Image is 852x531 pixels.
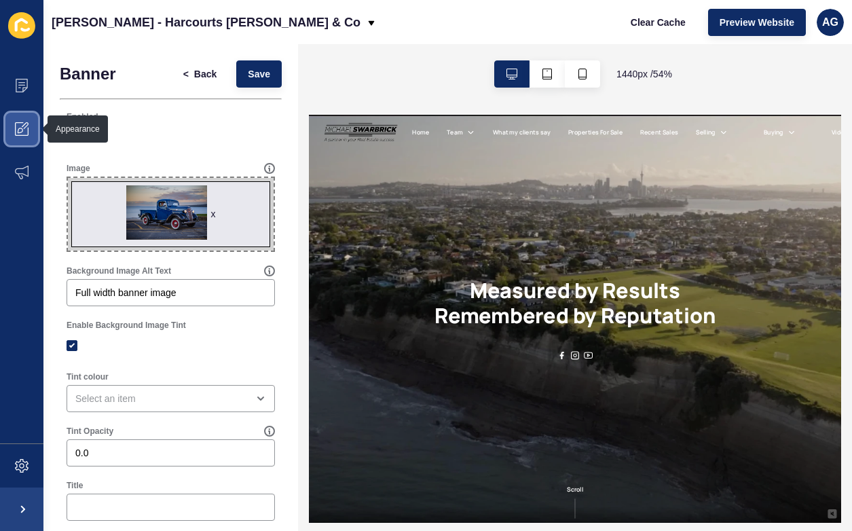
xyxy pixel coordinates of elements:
span: Back [194,67,217,81]
label: Image [67,163,90,174]
img: Michael Swarbrick - Harcourts Cooper & Co [27,14,163,52]
div: x [210,207,215,221]
button: <Back [172,60,229,88]
label: Tint colour [67,371,109,382]
span: < [183,67,189,81]
span: AG [822,16,838,29]
button: Save [236,60,282,88]
label: Enabled [67,111,98,122]
span: Clear Cache [631,16,686,29]
div: Appearance [56,124,100,134]
span: 1440 px / 54 % [616,67,672,81]
a: Home [190,24,221,41]
label: Tint Opacity [67,426,113,437]
label: Title [67,480,83,491]
label: Background Image Alt Text [67,265,171,276]
a: Recent Sales [609,24,679,41]
button: Preview Website [708,9,806,36]
h1: Banner [60,65,116,84]
a: Properties For Sale [476,24,576,41]
span: Save [248,67,270,81]
a: Team [254,24,283,41]
button: Clear Cache [619,9,697,36]
div: open menu [67,385,275,412]
a: What my clients say [338,24,443,41]
a: Selling [711,24,747,41]
label: Enable Background Image Tint [67,320,186,331]
span: Preview Website [720,16,794,29]
p: [PERSON_NAME] - Harcourts [PERSON_NAME] & Co [52,5,360,39]
h1: Measured by Results Remembered by Reputation [205,299,772,390]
